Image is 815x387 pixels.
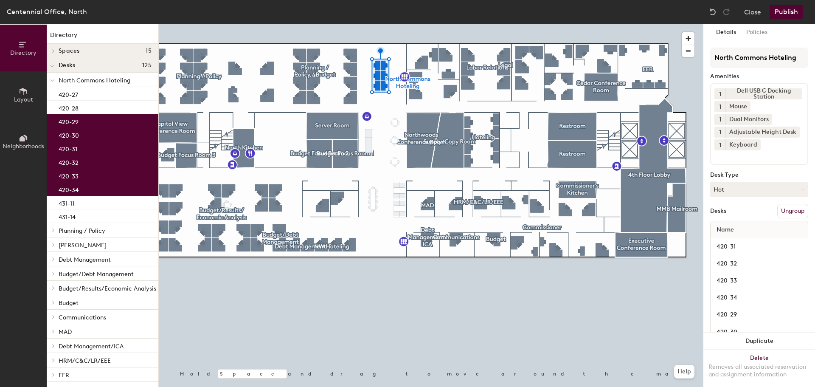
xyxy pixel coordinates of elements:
div: Keyboard [725,139,761,150]
span: HRM/C&C/LR/EEE [59,357,111,364]
input: Unnamed desk [712,309,806,321]
span: North Commons Hoteling [59,77,130,84]
span: 15 [146,48,152,54]
span: [PERSON_NAME] [59,242,107,249]
div: Mouse [725,101,750,112]
input: Unnamed desk [712,275,806,287]
div: Desk Type [710,172,808,178]
span: Directory [10,49,37,56]
button: Publish [770,5,803,19]
span: EER [59,372,69,379]
input: Unnamed desk [712,292,806,304]
span: 125 [142,62,152,69]
button: 1 [714,88,725,99]
button: 1 [714,101,725,112]
p: 420-31 [59,143,77,153]
div: Adjustable Height Desk [725,127,800,138]
input: Unnamed desk [712,258,806,270]
p: 420-30 [59,130,79,139]
button: Hot [710,182,808,197]
div: Removes all associated reservation and assignment information [708,363,810,379]
span: Budget/Results/Economic Analysis [59,285,156,292]
p: 420-29 [59,116,79,126]
span: Layout [14,96,33,103]
p: 420-33 [59,170,79,180]
div: Desks [710,208,726,215]
span: Budget [59,299,79,307]
span: Spaces [59,48,80,54]
div: Centennial Office, North [7,6,87,17]
button: Policies [741,24,773,41]
button: Details [711,24,741,41]
input: Unnamed desk [712,326,806,338]
span: 1 [719,128,721,137]
span: Name [712,222,738,237]
p: 431-11 [59,198,74,207]
div: Dell USB C Docking Station [725,88,802,99]
span: 1 [719,115,721,124]
img: Undo [708,8,717,16]
p: 420-34 [59,184,79,194]
button: Close [744,5,761,19]
p: 420-27 [59,89,78,99]
div: Amenities [710,73,808,80]
span: 1 [719,141,721,150]
p: 420-28 [59,102,79,112]
button: Ungroup [777,204,808,218]
span: Desks [59,62,75,69]
p: 431-14 [59,211,76,221]
span: Planning / Policy [59,227,105,234]
span: Debt Management [59,256,111,263]
img: Redo [722,8,731,16]
span: 1 [719,90,721,99]
button: Help [674,365,694,379]
button: DeleteRemoves all associated reservation and assignment information [703,350,815,387]
button: 1 [714,114,725,125]
button: 1 [714,139,725,150]
p: 420-32 [59,157,79,167]
input: Unnamed desk [712,241,806,253]
h1: Directory [47,31,158,44]
div: Dual Monitors [725,114,772,125]
span: Neighborhoods [3,143,44,150]
button: Duplicate [703,333,815,350]
span: Debt Management/ICA [59,343,124,350]
button: 1 [714,127,725,138]
span: 1 [719,102,721,111]
span: Communications [59,314,106,321]
span: Budget/Debt Management [59,271,134,278]
span: MAD [59,328,72,336]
